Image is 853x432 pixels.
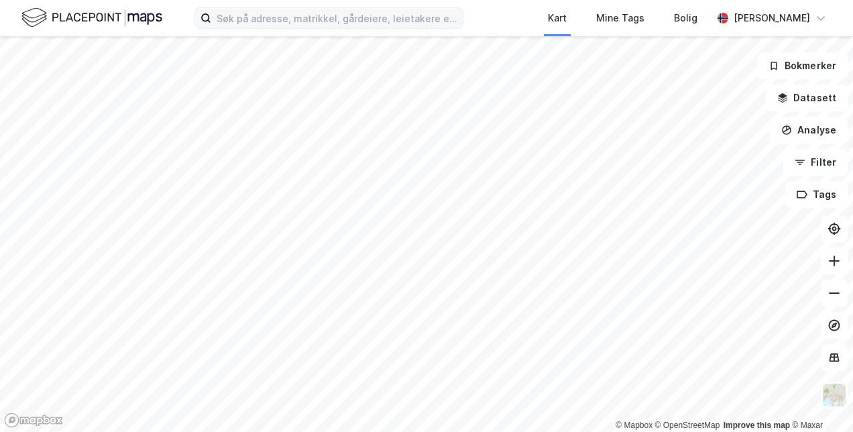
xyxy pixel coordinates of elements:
[211,8,463,28] input: Søk på adresse, matrikkel, gårdeiere, leietakere eller personer
[4,413,63,428] a: Mapbox homepage
[548,10,567,26] div: Kart
[766,85,848,111] button: Datasett
[783,149,848,176] button: Filter
[786,368,853,432] div: Kontrollprogram for chat
[757,52,848,79] button: Bokmerker
[616,421,652,430] a: Mapbox
[770,117,848,144] button: Analyse
[734,10,810,26] div: [PERSON_NAME]
[674,10,697,26] div: Bolig
[724,421,790,430] a: Improve this map
[785,181,848,208] button: Tags
[655,421,720,430] a: OpenStreetMap
[786,368,853,432] iframe: Chat Widget
[596,10,644,26] div: Mine Tags
[21,6,162,30] img: logo.f888ab2527a4732fd821a326f86c7f29.svg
